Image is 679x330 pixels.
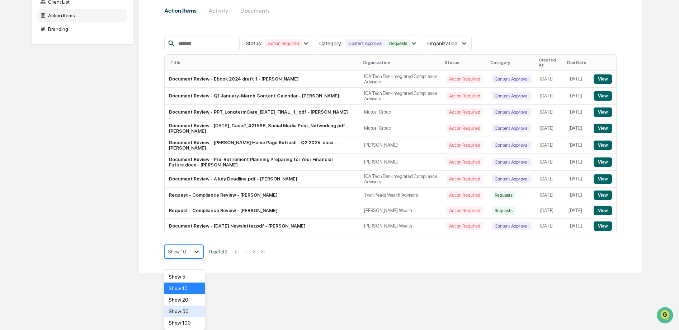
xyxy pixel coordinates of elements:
div: Action Required [446,75,483,83]
td: Document Review - Q1 January-March Content Calendar - [PERSON_NAME] [165,88,360,105]
span: Category : [319,40,343,46]
span: Page 1 of 2 [209,249,227,255]
span: Preclearance [14,91,46,98]
a: 🔎Data Lookup [4,101,48,114]
td: Twin Peaks Wealth Advisors [360,188,442,203]
div: Content Approval [492,158,532,166]
div: Show 10 [164,283,205,294]
div: We're available if you need us! [24,62,91,68]
div: activity tabs [164,2,617,19]
div: 🖐️ [7,91,13,97]
button: Action Items [164,2,202,19]
td: Document Review - [PERSON_NAME] Home Page Refresh - Q2 2025 .docx - [PERSON_NAME] [165,137,360,154]
button: View [594,221,612,231]
span: Attestations [59,91,89,98]
td: Mutual Group [360,120,442,137]
td: [PERSON_NAME] Wealth [360,203,442,219]
button: View [594,174,612,184]
td: [DATE] [564,137,589,154]
button: >| [259,248,267,255]
button: View [594,124,612,133]
div: Action Required [446,141,483,149]
td: ICA Tech Den-Integrated Compliance Advisors [360,71,442,88]
a: 🗄️Attestations [49,88,92,101]
div: 🗄️ [52,91,58,97]
div: Show 20 [164,294,205,306]
button: |< [233,248,241,255]
span: Pylon [71,122,87,127]
td: [DATE] [564,154,589,171]
td: [DATE] [564,71,589,88]
a: 🖐️Preclearance [4,88,49,101]
div: Category [490,60,533,65]
td: [DATE] [536,171,564,188]
div: Show 50 [164,306,205,317]
button: View [594,91,612,101]
td: [DATE] [564,188,589,203]
div: Due Date [567,60,586,65]
td: [DATE] [536,219,564,234]
button: View [594,141,612,150]
td: Mutual Group [360,105,442,120]
iframe: Open customer support [656,306,675,326]
div: Content Approval [345,39,385,47]
div: Action Required [446,175,483,183]
div: 🔎 [7,105,13,111]
button: Documents [235,2,275,19]
button: View [594,157,612,167]
input: Clear [19,33,118,40]
div: Content Approval [492,141,532,149]
button: View [594,191,612,200]
span: Data Lookup [14,104,45,111]
div: Start new chat [24,55,118,62]
div: Action Items [37,9,127,22]
td: [DATE] [564,120,589,137]
button: Activity [202,2,235,19]
div: Content Approval [492,222,532,230]
td: Document Review - A key Deadline.pdf - [PERSON_NAME] [165,171,360,188]
td: Document Review - [DATE] Newsletter.pdf - [PERSON_NAME] [165,219,360,234]
td: [DATE] [564,105,589,120]
button: View [594,107,612,117]
td: [DATE] [536,88,564,105]
div: Action Required [446,124,483,132]
td: Document Review - PPT_LongtermCare_[DATE]_FINAL _1_.pdf - [PERSON_NAME] [165,105,360,120]
div: Branding [37,23,127,36]
div: Action Required [446,206,483,215]
td: [PERSON_NAME] Wealth [360,219,442,234]
td: Request - Compliance Review - [PERSON_NAME] [165,188,360,203]
div: Show 100 [164,317,205,329]
button: View [594,74,612,84]
div: Action Required [446,222,483,230]
td: [DATE] [536,188,564,203]
p: How can we help? [7,15,131,27]
td: [DATE] [564,88,589,105]
td: [DATE] [536,71,564,88]
div: Show 5 [164,271,205,283]
div: Action Required [446,108,483,116]
div: Status [445,60,484,65]
div: Action Required [265,39,302,47]
div: Content Approval [492,175,532,183]
td: [DATE] [564,171,589,188]
td: Request - Compliance Review - [PERSON_NAME] [165,203,360,219]
span: Status : [246,40,262,46]
td: [DATE] [536,137,564,154]
td: ICA Tech Den-Integrated Compliance Advisors [360,171,442,188]
div: Action Required [446,158,483,166]
div: Content Approval [492,75,532,83]
button: View [594,206,612,215]
td: [DATE] [564,203,589,219]
td: ICA Tech Den-Integrated Compliance Advisors [360,88,442,105]
div: Content Approval [492,124,532,132]
div: Title [170,60,357,65]
button: > [250,248,258,255]
div: Requests [492,206,515,215]
td: [DATE] [536,105,564,120]
button: < [242,248,249,255]
a: Powered byPylon [51,122,87,127]
div: Content Approval [492,108,532,116]
button: Start new chat [122,57,131,66]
